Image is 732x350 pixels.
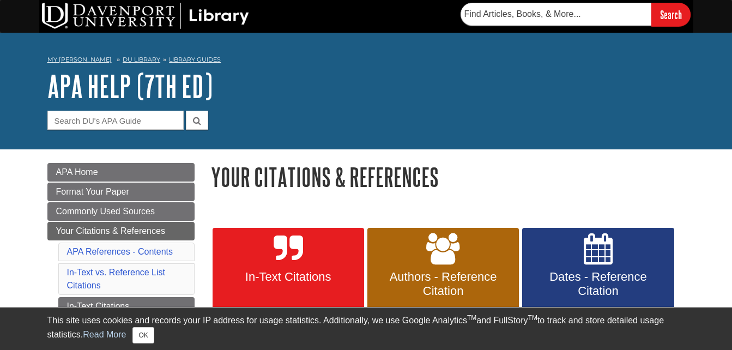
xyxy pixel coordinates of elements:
[47,222,195,240] a: Your Citations & References
[528,314,537,322] sup: TM
[169,56,221,63] a: Library Guides
[367,228,519,310] a: Authors - Reference Citation
[42,3,249,29] img: DU Library
[467,314,476,322] sup: TM
[56,226,165,236] span: Your Citations & References
[67,268,166,290] a: In-Text vs. Reference List Citations
[221,270,356,284] span: In-Text Citations
[58,297,195,316] a: In-Text Citations
[56,167,98,177] span: APA Home
[67,247,173,256] a: APA References - Contents
[530,270,666,298] span: Dates - Reference Citation
[56,187,129,196] span: Format Your Paper
[651,3,691,26] input: Search
[47,314,685,343] div: This site uses cookies and records your IP address for usage statistics. Additionally, we use Goo...
[47,55,112,64] a: My [PERSON_NAME]
[522,228,674,310] a: Dates - Reference Citation
[132,327,154,343] button: Close
[123,56,160,63] a: DU Library
[56,207,155,216] span: Commonly Used Sources
[461,3,651,26] input: Find Articles, Books, & More...
[47,163,195,182] a: APA Home
[47,202,195,221] a: Commonly Used Sources
[47,183,195,201] a: Format Your Paper
[213,228,364,310] a: In-Text Citations
[47,52,685,70] nav: breadcrumb
[461,3,691,26] form: Searches DU Library's articles, books, and more
[211,163,685,191] h1: Your Citations & References
[47,111,184,130] input: Search DU's APA Guide
[47,69,213,103] a: APA Help (7th Ed)
[376,270,511,298] span: Authors - Reference Citation
[83,330,126,339] a: Read More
